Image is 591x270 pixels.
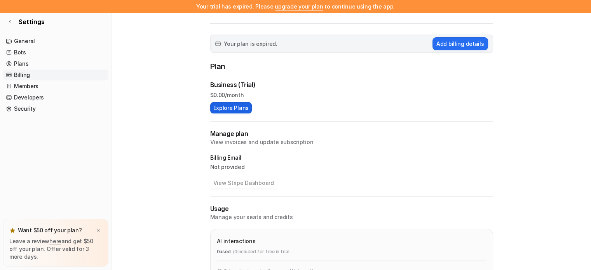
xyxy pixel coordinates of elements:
a: here [49,238,61,244]
button: Add billing details [432,37,488,50]
p: Want $50 off your plan? [18,226,82,234]
img: calender-icon.svg [215,41,221,47]
a: Members [3,81,108,92]
p: Not provided [210,163,493,171]
p: View invoices and update subscription [210,138,493,146]
a: Bots [3,47,108,58]
p: Leave a review and get $50 off your plan. Offer valid for 3 more days. [9,237,102,261]
a: Developers [3,92,108,103]
p: / 0 included for free in trial [233,248,289,255]
button: View Stripe Dashboard [210,177,277,188]
a: upgrade your plan [275,3,323,10]
button: Explore Plans [210,102,252,113]
p: $ 0.00/month [210,91,493,99]
img: x [96,228,101,233]
span: Your plan is expired. [224,40,277,48]
span: Settings [19,17,45,26]
a: Plans [3,58,108,69]
p: Manage your seats and credits [210,213,493,221]
p: Usage [210,204,493,213]
p: AI interactions [217,237,256,245]
a: Security [3,103,108,114]
p: Business (Trial) [210,80,256,89]
p: 0 used [217,248,231,255]
img: star [9,227,16,233]
a: Billing [3,70,108,80]
p: Billing Email [210,154,493,162]
p: Plan [210,61,493,74]
a: General [3,36,108,47]
h2: Manage plan [210,129,493,138]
